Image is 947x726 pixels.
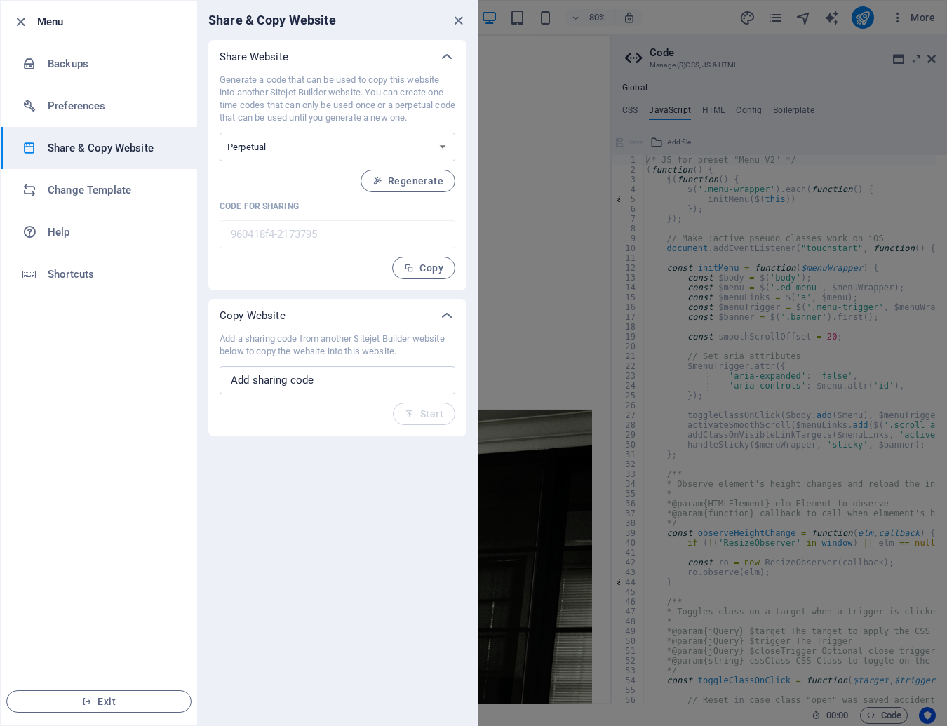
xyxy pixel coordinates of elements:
[220,309,286,323] p: Copy Website
[220,366,455,394] input: Add sharing code
[392,257,455,279] button: Copy
[208,40,466,74] div: Share Website
[220,332,455,358] p: Add a sharing code from another Sitejet Builder website below to copy the website into this website.
[48,55,177,72] h6: Backups
[208,12,336,29] h6: Share & Copy Website
[372,175,443,187] span: Regenerate
[48,266,177,283] h6: Shortcuts
[208,299,466,332] div: Copy Website
[48,140,177,156] h6: Share & Copy Website
[48,182,177,199] h6: Change Template
[450,12,466,29] button: close
[220,201,455,212] p: Code for sharing
[1,211,197,253] a: Help
[6,690,192,713] button: Exit
[361,170,455,192] button: Regenerate
[220,74,455,124] p: Generate a code that can be used to copy this website into another Sitejet Builder website. You c...
[48,224,177,241] h6: Help
[37,13,186,30] h6: Menu
[18,696,180,707] span: Exit
[48,98,177,114] h6: Preferences
[6,6,99,18] a: Skip to main content
[404,262,443,274] span: Copy
[220,50,288,64] p: Share Website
